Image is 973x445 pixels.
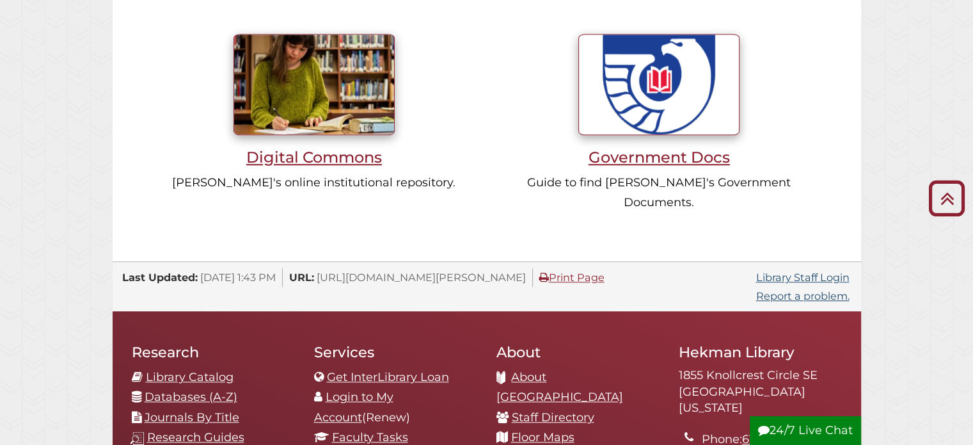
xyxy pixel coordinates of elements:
[145,410,239,425] a: Journals By Title
[289,271,314,284] span: URL:
[146,370,233,384] a: Library Catalog
[679,343,842,361] h2: Hekman Library
[314,343,477,361] h2: Services
[314,390,393,425] a: Login to My Account
[539,272,549,282] i: Print Page
[506,76,812,166] a: Government Docs
[147,430,244,444] a: Research Guides
[161,76,468,166] a: Digital Commons
[161,148,468,166] h3: Digital Commons
[233,34,395,135] img: Student writing inside library
[122,271,198,284] span: Last Updated:
[679,368,842,417] address: 1855 Knollcrest Circle SE [GEOGRAPHIC_DATA][US_STATE]
[511,430,574,444] a: Floor Maps
[161,173,468,193] p: [PERSON_NAME]'s online institutional repository.
[539,271,605,284] a: Print Page
[512,410,594,425] a: Staff Directory
[506,148,812,166] h3: Government Docs
[131,432,144,445] img: research-guides-icon-white_37x37.png
[332,430,408,444] a: Faculty Tasks
[132,343,295,361] h2: Research
[578,34,740,135] img: U.S. Government Documents seal
[924,188,970,209] a: Back to Top
[756,271,850,284] a: Library Staff Login
[496,343,660,361] h2: About
[314,387,477,428] li: (Renew)
[506,173,812,213] p: Guide to find [PERSON_NAME]'s Government Documents.
[327,370,449,384] a: Get InterLibrary Loan
[756,289,850,302] a: Report a problem.
[317,271,526,284] span: [URL][DOMAIN_NAME][PERSON_NAME]
[145,390,237,404] a: Databases (A-Z)
[200,271,276,284] span: [DATE] 1:43 PM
